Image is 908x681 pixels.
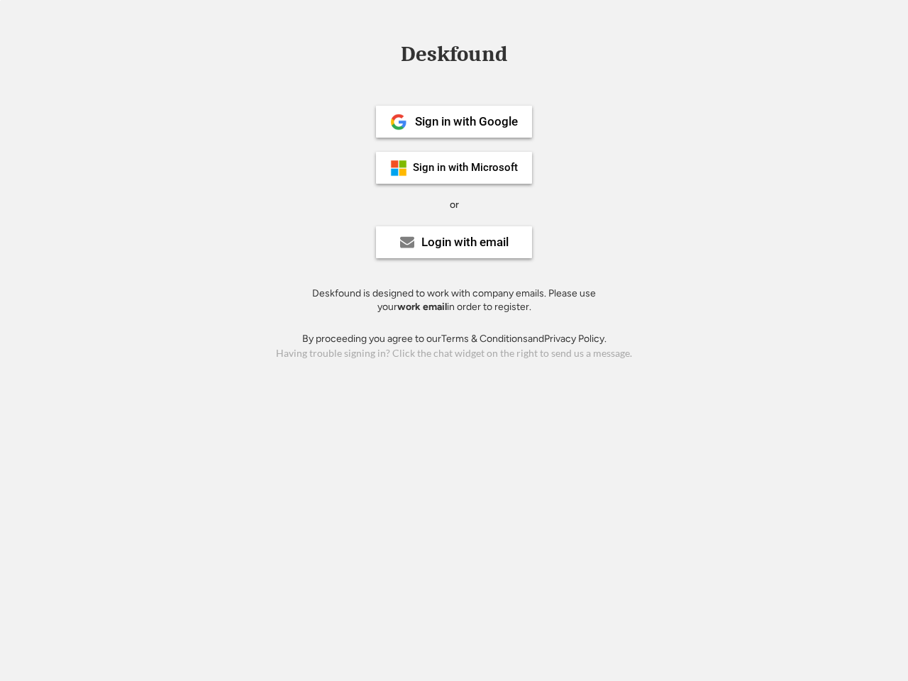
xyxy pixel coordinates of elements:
strong: work email [397,301,447,313]
a: Privacy Policy. [544,333,607,345]
div: Deskfound [394,43,514,65]
div: Deskfound is designed to work with company emails. Please use your in order to register. [294,287,614,314]
div: Sign in with Google [415,116,518,128]
div: or [450,198,459,212]
div: By proceeding you agree to our and [302,332,607,346]
img: 1024px-Google__G__Logo.svg.png [390,113,407,131]
div: Sign in with Microsoft [413,162,518,173]
a: Terms & Conditions [441,333,528,345]
div: Login with email [421,236,509,248]
img: ms-symbollockup_mssymbol_19.png [390,160,407,177]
